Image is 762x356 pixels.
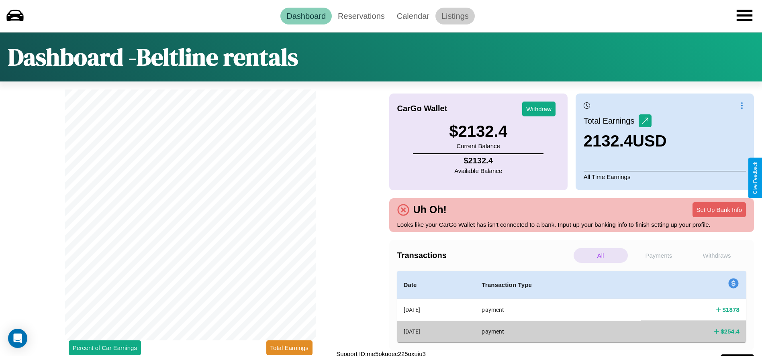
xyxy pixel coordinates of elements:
[449,140,507,151] p: Current Balance
[435,8,475,24] a: Listings
[693,202,746,217] button: Set Up Bank Info
[690,248,744,263] p: Withdraws
[397,219,746,230] p: Looks like your CarGo Wallet has isn't connected to a bank. Input up your banking info to finish ...
[69,340,141,355] button: Percent of Car Earnings
[723,305,740,314] h4: $ 1878
[475,299,641,321] th: payment
[404,280,469,290] h4: Date
[449,122,507,140] h3: $ 2132.4
[409,204,451,216] h4: Uh Oh!
[584,114,639,128] p: Total Earnings
[522,102,556,116] button: Withdraw
[391,8,435,24] a: Calendar
[482,280,635,290] h4: Transaction Type
[332,8,391,24] a: Reservations
[721,327,740,336] h4: $ 254.4
[8,41,298,73] h1: Dashboard - Beltline rentals
[584,171,746,182] p: All Time Earnings
[752,162,758,194] div: Give Feedback
[454,156,502,165] h4: $ 2132.4
[632,248,686,263] p: Payments
[454,165,502,176] p: Available Balance
[574,248,628,263] p: All
[397,321,476,342] th: [DATE]
[8,329,27,348] div: Open Intercom Messenger
[266,340,313,355] button: Total Earnings
[397,104,447,113] h4: CarGo Wallet
[397,251,572,260] h4: Transactions
[397,271,746,342] table: simple table
[280,8,332,24] a: Dashboard
[584,132,667,150] h3: 2132.4 USD
[397,299,476,321] th: [DATE]
[475,321,641,342] th: payment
